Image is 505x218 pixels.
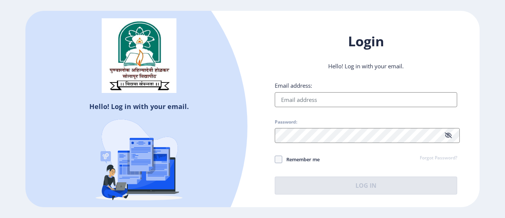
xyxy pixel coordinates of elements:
[282,155,320,164] span: Remember me
[275,32,457,50] h1: Login
[275,177,457,194] button: Log In
[420,155,457,162] a: Forgot Password?
[275,82,312,89] label: Email address:
[275,62,457,70] p: Hello! Log in with your email.
[74,105,204,217] img: Recruitment%20Agencies%20(%20verification).svg
[275,119,297,125] label: Password:
[102,18,176,93] img: solapur_logo.png
[275,92,457,107] input: Email address
[473,184,499,212] iframe: Chat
